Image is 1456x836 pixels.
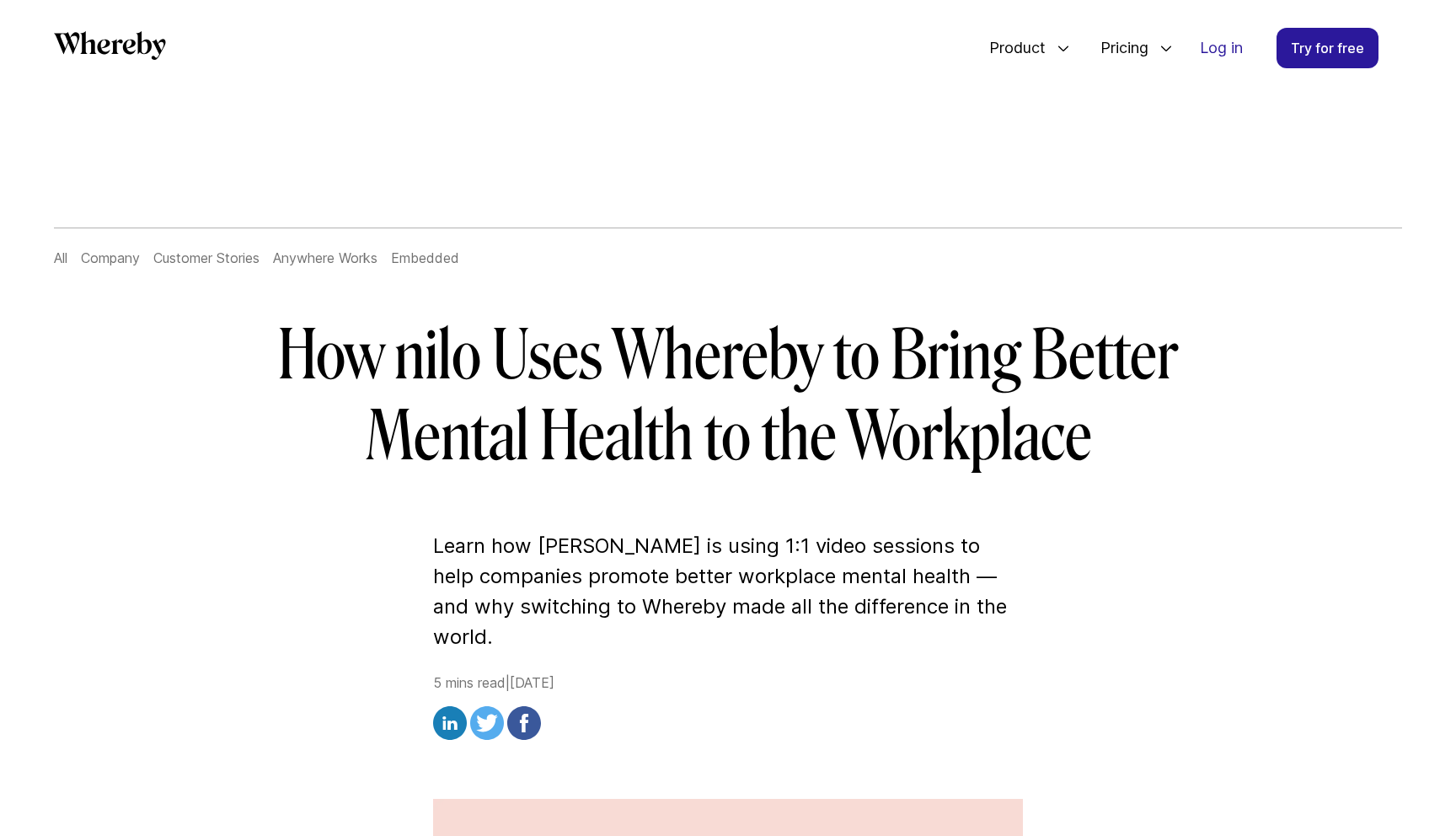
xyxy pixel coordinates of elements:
span: Pricing [1084,20,1153,76]
a: Try for free [1277,28,1378,68]
a: Whereby [54,31,166,66]
h1: How nilo Uses Whereby to Bring Better Mental Health to the Workplace [243,315,1213,477]
svg: Whereby [54,31,166,60]
span: Product [972,20,1050,76]
div: 5 mins read | [DATE] [433,673,1023,745]
img: linkedin [433,706,467,740]
a: All [54,249,67,266]
p: Learn how [PERSON_NAME] is using 1:1 video sessions to help companies promote better workplace me... [433,531,1023,652]
img: twitter [470,706,504,740]
a: Anywhere Works [273,249,377,266]
a: Customer Stories [153,249,260,266]
a: Log in [1186,29,1256,67]
img: facebook [507,706,541,740]
a: Embedded [391,249,459,266]
a: Company [81,249,140,266]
